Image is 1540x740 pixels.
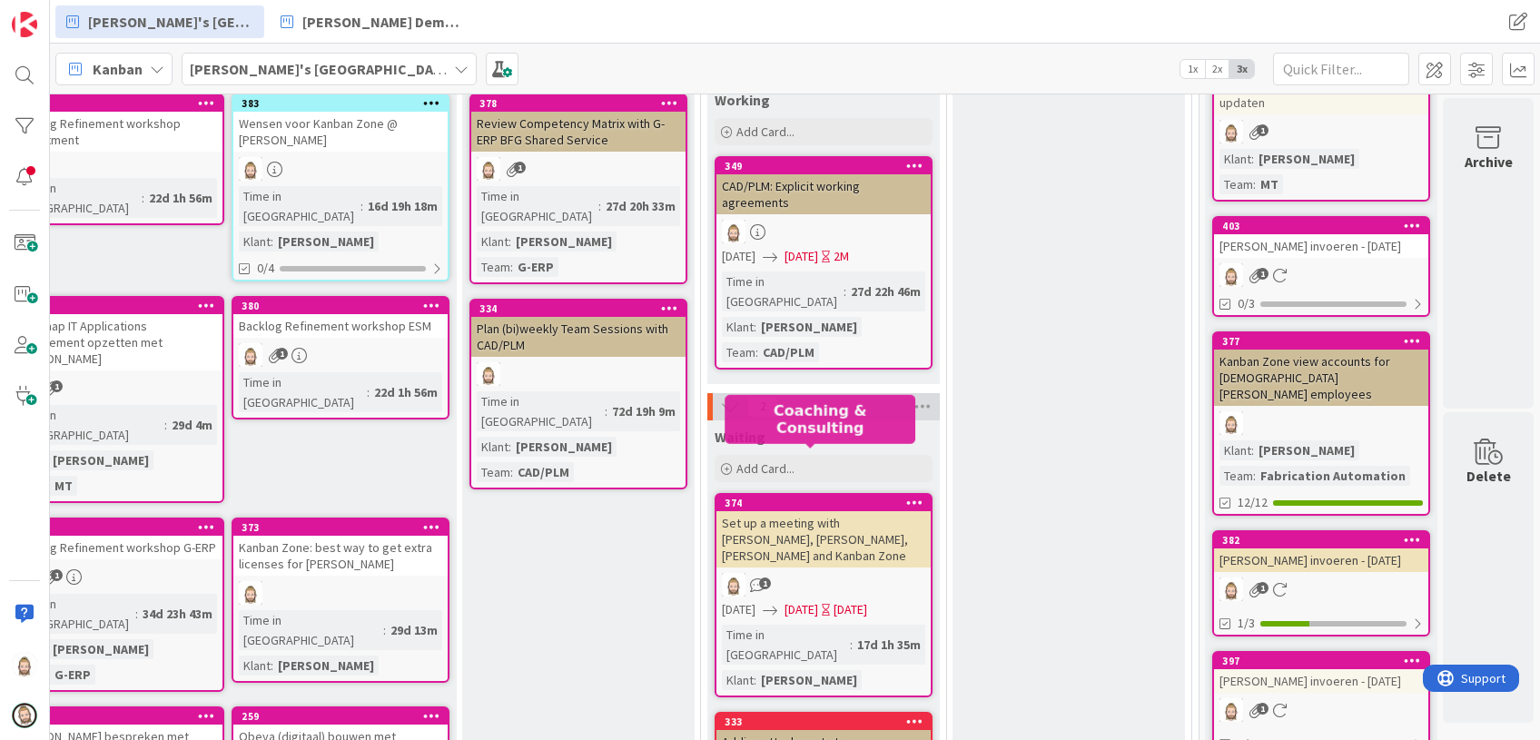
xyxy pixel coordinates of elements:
div: 332 [16,710,222,723]
div: Archive [1465,151,1513,173]
div: [PERSON_NAME] [48,639,153,659]
div: 375 [16,300,222,312]
div: [PERSON_NAME] [756,317,862,337]
span: 1/3 [1238,614,1255,633]
div: Rv [233,157,448,181]
div: [PERSON_NAME] [273,232,379,252]
div: 382 [1222,534,1428,547]
img: Rv [12,652,37,677]
div: 378 [471,95,686,112]
div: Time in [GEOGRAPHIC_DATA] [239,372,367,412]
div: Kanban Zone: best way to get extra licenses for [PERSON_NAME] [233,536,448,576]
span: : [367,382,370,402]
div: Time in [GEOGRAPHIC_DATA] [722,271,844,311]
div: Plan (bi)weekly Team Sessions with CAD/PLM [471,317,686,357]
div: 377Kanban Zone view accounts for [DEMOGRAPHIC_DATA] [PERSON_NAME] employees [1214,333,1428,406]
div: [PERSON_NAME] [1254,149,1359,169]
div: 403[PERSON_NAME] invoeren - [DATE] [1214,218,1428,258]
div: Roadmap IT Applications Management opzetten met [PERSON_NAME] [8,314,222,370]
span: [PERSON_NAME] Demo 3-levels [302,11,468,33]
div: 349 [716,158,931,174]
div: Team [477,462,510,482]
div: Team [477,257,510,277]
span: 1 [1257,582,1269,594]
span: Kanban [93,58,143,80]
span: : [508,232,511,252]
div: 382 [1214,532,1428,548]
div: Rv [1214,698,1428,722]
div: 383 [242,97,448,110]
div: 375Roadmap IT Applications Management opzetten met [PERSON_NAME] [8,298,222,370]
a: [PERSON_NAME]'s [GEOGRAPHIC_DATA] [55,5,264,38]
div: 22d 1h 56m [144,188,217,208]
div: MT [50,476,77,496]
span: : [508,437,511,457]
span: : [360,196,363,216]
div: Team [1219,466,1253,486]
div: 29d 13m [386,620,442,640]
span: 1x [1180,60,1205,78]
span: : [598,196,601,216]
div: 27d 20h 33m [601,196,680,216]
span: : [605,401,607,421]
div: 17d 1h 35m [853,635,925,655]
span: : [754,317,756,337]
div: 373 [242,521,448,534]
img: Rv [239,343,262,367]
div: 27d 22h 46m [846,281,925,301]
div: 381Backlog Refinement workshop department [8,95,222,152]
div: [PERSON_NAME] [48,450,153,470]
span: 1 [759,577,771,589]
img: Rv [1219,698,1243,722]
div: Time in [GEOGRAPHIC_DATA] [14,594,135,634]
div: G-ERP [50,665,95,685]
span: 1 [514,162,526,173]
div: Klant [1219,440,1251,460]
div: Rv [1214,411,1428,435]
div: 397 [1214,653,1428,669]
div: 380Backlog Refinement workshop ESM [233,298,448,338]
div: 333 [725,715,931,728]
div: G-ERP [513,257,558,277]
h5: Coaching & Consulting [732,401,908,436]
img: Rv [1219,577,1243,601]
div: Time in [GEOGRAPHIC_DATA] [239,610,383,650]
img: Rv [477,157,500,181]
span: : [271,232,273,252]
div: 349 [725,160,931,173]
div: 334 [471,301,686,317]
span: : [850,635,853,655]
div: CAD/PLM: Explicit working agreements [716,174,931,214]
div: [PERSON_NAME] [1254,440,1359,460]
span: 1 [1257,703,1269,715]
span: : [164,415,167,435]
div: [PERSON_NAME] invoeren - [DATE] [1214,548,1428,572]
span: Waiting [715,428,765,446]
span: 1 [51,380,63,392]
span: 0/4 [257,259,274,278]
b: [PERSON_NAME]'s [GEOGRAPHIC_DATA] [190,60,453,78]
div: 259 [233,708,448,725]
img: Rv [1219,411,1243,435]
div: Team [722,342,755,362]
div: Rv [471,362,686,386]
div: 259 [242,710,448,723]
div: 380 [233,298,448,314]
div: CAD/PLM [758,342,819,362]
div: Review Competency Matrix with G-ERP BFG Shared Service [471,112,686,152]
div: 333 [716,714,931,730]
div: 403 [1222,220,1428,232]
div: Backlog Refinement workshop G-ERP [8,536,222,559]
span: [PERSON_NAME]'s [GEOGRAPHIC_DATA] [88,11,253,33]
div: [PERSON_NAME] Kanban Dictionary updaten [1214,74,1428,114]
div: Time in [GEOGRAPHIC_DATA] [14,405,164,445]
span: Add Card... [736,460,795,477]
span: [DATE] [722,247,755,266]
div: Rv [233,581,448,605]
div: Rv [716,220,931,243]
span: 3x [1229,60,1254,78]
span: Support [38,3,83,25]
div: [DATE] [834,600,867,619]
a: [PERSON_NAME] Demo 3-levels [270,5,479,38]
span: : [1253,466,1256,486]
